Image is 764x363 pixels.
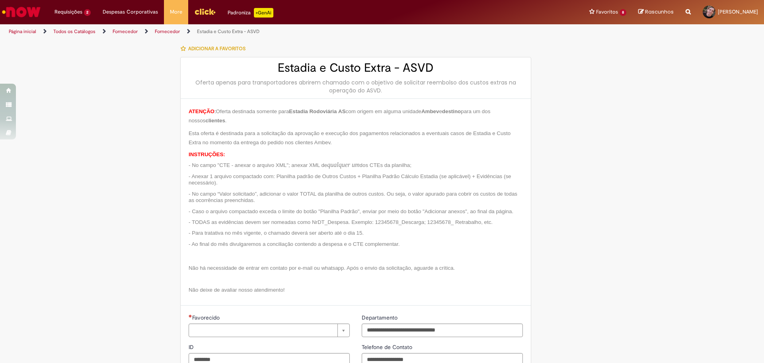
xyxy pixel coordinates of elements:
span: clientes [205,118,225,124]
span: Esta oferta é destinada para a solicitação da aprovação e execução dos pagamentos relacionados a ... [189,130,511,145]
a: Estadia e Custo Extra - ASVD [197,28,259,35]
input: Departamento [362,324,523,337]
a: Rascunhos [638,8,674,16]
span: 8 [620,9,626,16]
span: INSTRUÇÕES: [189,151,225,157]
span: - Para tratativa no mês vigente, o chamado deverá ser aberto até o dia 15. [189,230,364,236]
span: Estadia Rodoviária [289,108,337,114]
span: - No campo “Valor solicitado”, adicionar o valor TOTAL da planilha de outros custos. Ou seja, o v... [189,191,517,204]
span: Requisições [55,8,82,16]
span: Necessários [189,314,192,318]
span: Adicionar a Favoritos [188,45,246,52]
a: Fornecedor [113,28,138,35]
div: Oferta apenas para transportadores abrirem chamado com o objetivo de solicitar reembolso dos cust... [189,78,523,94]
span: Ambev [421,108,439,114]
span: - Anexar 1 arquivo compactado com: Planilha padrão de Outros Custos + Planilha Padrão Cálculo Est... [189,173,511,186]
span: Necessários - Favorecido [192,314,221,321]
span: ATENÇÃO [189,108,214,114]
span: Oferta destinada somente para com origem em alguma unidade e para um dos nossos . [189,108,490,124]
span: dos CTEs da planilha; [360,162,411,168]
span: Rascunhos [645,8,674,16]
img: click_logo_yellow_360x200.png [194,6,216,18]
span: Favoritos [596,8,618,16]
span: More [170,8,182,16]
span: - TODAS as evidências devem ser nomeadas como NrDT_Despesa. Exemplo: 12345678_Descarga; 12345678_... [189,219,493,225]
h2: Estadia e Custo Extra - ASVD [189,61,523,75]
span: qualquer um [327,161,359,168]
img: ServiceNow [1,4,42,20]
span: - No campo "CTE - anexar o arquivo XML"; anexar XML de [189,162,327,168]
p: +GenAi [254,8,273,18]
a: Todos os Catálogos [53,28,95,35]
span: AS [338,108,346,114]
div: Padroniza [228,8,273,18]
span: Não há necessidade de entrar em contato por e-mail ou whatsapp. Após o envio da solicitação, agua... [189,265,455,271]
span: Departamento [362,314,399,321]
span: 2 [84,9,91,16]
ul: Trilhas de página [6,24,503,39]
span: Telefone de Contato [362,343,414,351]
span: : [214,108,216,114]
span: ID [189,343,195,351]
a: Limpar campo Favorecido [189,324,350,337]
span: - Caso o arquivo compactado exceda o limite do botão "Planilha Padrão", enviar por meio do botão ... [189,208,513,214]
span: destino [442,108,461,114]
button: Adicionar a Favoritos [180,40,250,57]
span: - Ao final do mês divulgaremos a conciliação contendo a despesa e o CTE complementar. [189,241,400,247]
span: Não deixe de avaliar nosso atendimento! [189,287,285,293]
span: Despesas Corporativas [103,8,158,16]
a: Fornecedor [155,28,180,35]
a: Página inicial [9,28,36,35]
span: [PERSON_NAME] [718,8,758,15]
